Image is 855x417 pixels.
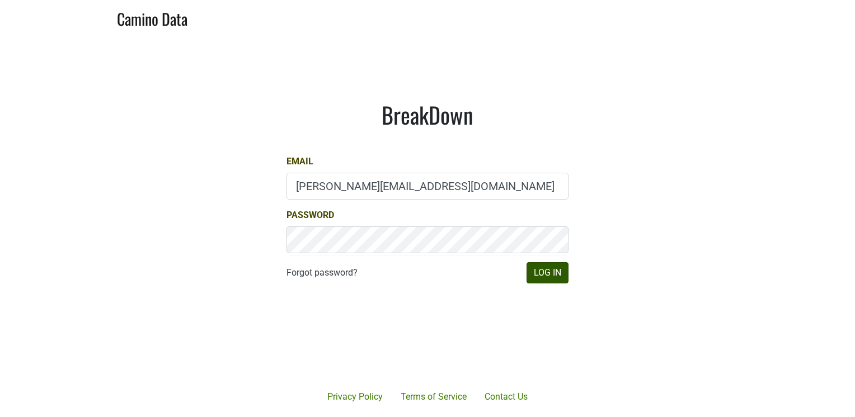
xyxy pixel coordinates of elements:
[117,4,187,31] a: Camino Data
[476,386,537,408] a: Contact Us
[392,386,476,408] a: Terms of Service
[527,262,569,283] button: Log In
[318,386,392,408] a: Privacy Policy
[286,209,334,222] label: Password
[286,155,313,168] label: Email
[286,266,358,279] a: Forgot password?
[286,101,569,128] h1: BreakDown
